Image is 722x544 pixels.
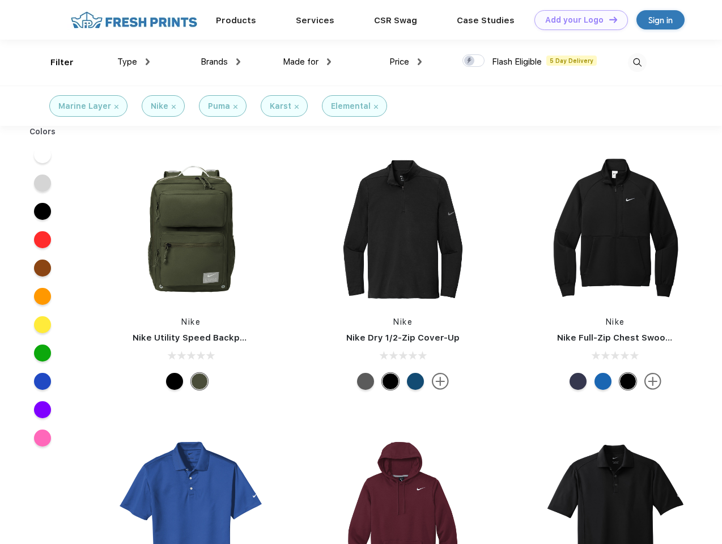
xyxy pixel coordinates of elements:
img: dropdown.png [146,58,150,65]
div: Black Heather [357,373,374,390]
a: Nike [393,317,413,326]
img: dropdown.png [327,58,331,65]
span: Type [117,57,137,67]
div: Black [619,373,636,390]
div: Nike [151,100,168,112]
div: Royal [594,373,611,390]
a: Products [216,15,256,25]
span: 5 Day Delivery [546,56,597,66]
a: Nike Utility Speed Backpack [133,333,255,343]
a: Sign in [636,10,685,29]
img: dropdown.png [236,58,240,65]
span: Price [389,57,409,67]
img: func=resize&h=266 [540,154,691,305]
img: func=resize&h=266 [116,154,266,305]
img: fo%20logo%202.webp [67,10,201,30]
img: more.svg [644,373,661,390]
img: filter_cancel.svg [295,105,299,109]
img: func=resize&h=266 [328,154,478,305]
div: Cargo Khaki [191,373,208,390]
div: Filter [50,56,74,69]
div: Elemental [331,100,371,112]
div: Midnight Navy [570,373,587,390]
img: filter_cancel.svg [233,105,237,109]
div: Black [382,373,399,390]
div: Puma [208,100,230,112]
div: Black [166,373,183,390]
div: Colors [21,126,65,138]
a: Nike Dry 1/2-Zip Cover-Up [346,333,460,343]
img: more.svg [432,373,449,390]
img: filter_cancel.svg [374,105,378,109]
img: dropdown.png [418,58,422,65]
a: Nike [606,317,625,326]
a: Nike Full-Zip Chest Swoosh Jacket [557,333,708,343]
div: Marine Layer [58,100,111,112]
div: Gym Blue [407,373,424,390]
span: Made for [283,57,318,67]
img: filter_cancel.svg [172,105,176,109]
a: Services [296,15,334,25]
img: desktop_search.svg [628,53,647,72]
div: Karst [270,100,291,112]
img: DT [609,16,617,23]
div: Add your Logo [545,15,604,25]
a: CSR Swag [374,15,417,25]
div: Sign in [648,14,673,27]
a: Nike [181,317,201,326]
img: filter_cancel.svg [114,105,118,109]
span: Flash Eligible [492,57,542,67]
span: Brands [201,57,228,67]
